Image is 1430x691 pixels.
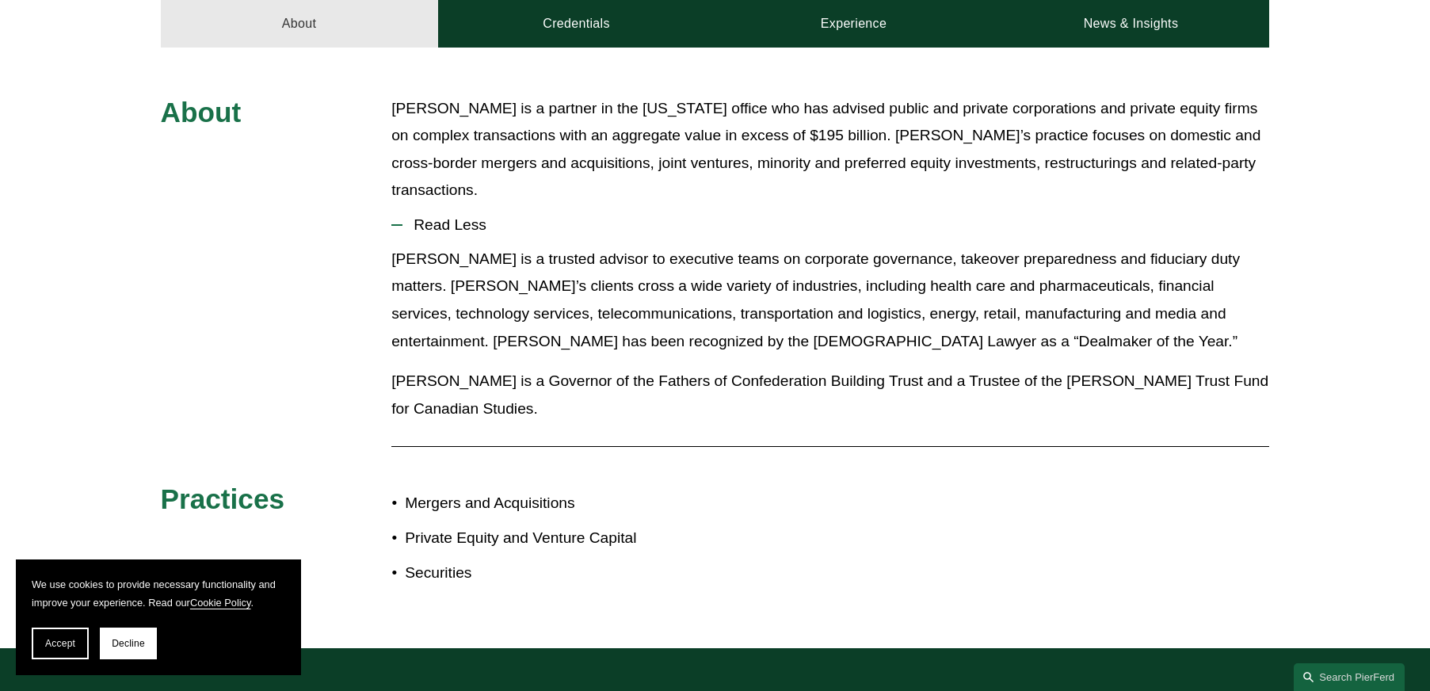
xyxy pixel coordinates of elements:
[391,246,1269,434] div: Read Less
[190,597,251,609] a: Cookie Policy
[1294,663,1405,691] a: Search this site
[161,483,285,514] span: Practices
[405,490,715,517] p: Mergers and Acquisitions
[112,638,145,649] span: Decline
[100,628,157,659] button: Decline
[391,246,1269,355] p: [PERSON_NAME] is a trusted advisor to executive teams on corporate governance, takeover preparedn...
[391,204,1269,246] button: Read Less
[32,628,89,659] button: Accept
[161,97,242,128] span: About
[32,575,285,612] p: We use cookies to provide necessary functionality and improve your experience. Read our .
[405,559,715,587] p: Securities
[405,525,715,552] p: Private Equity and Venture Capital
[45,638,75,649] span: Accept
[402,216,1269,234] span: Read Less
[391,95,1269,204] p: [PERSON_NAME] is a partner in the [US_STATE] office who has advised public and private corporatio...
[16,559,301,675] section: Cookie banner
[391,368,1269,422] p: [PERSON_NAME] is a Governor of the Fathers of Confederation Building Trust and a Trustee of the [...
